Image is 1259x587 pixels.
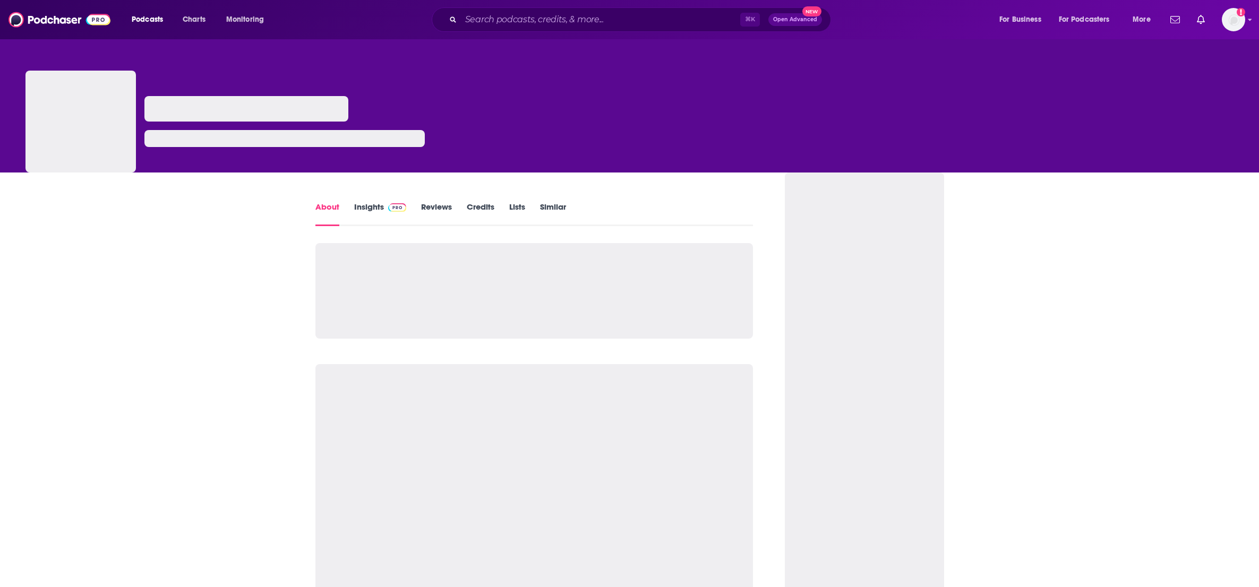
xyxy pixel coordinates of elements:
img: Podchaser Pro [388,203,407,212]
button: Open AdvancedNew [768,13,822,26]
div: Search podcasts, credits, & more... [442,7,841,32]
svg: Add a profile image [1237,8,1245,16]
span: Monitoring [226,12,264,27]
input: Search podcasts, credits, & more... [461,11,740,28]
a: InsightsPodchaser Pro [354,202,407,226]
button: Show profile menu [1222,8,1245,31]
a: About [315,202,339,226]
span: More [1133,12,1151,27]
span: Podcasts [132,12,163,27]
a: Reviews [421,202,452,226]
span: For Business [999,12,1041,27]
button: open menu [992,11,1055,28]
span: Logged in as itang [1222,8,1245,31]
span: Charts [183,12,205,27]
button: open menu [124,11,177,28]
button: open menu [219,11,278,28]
img: User Profile [1222,8,1245,31]
a: Credits [467,202,494,226]
span: ⌘ K [740,13,760,27]
a: Show notifications dropdown [1193,11,1209,29]
img: Podchaser - Follow, Share and Rate Podcasts [8,10,110,30]
span: Open Advanced [773,17,817,22]
a: Lists [509,202,525,226]
a: Charts [176,11,212,28]
button: open menu [1125,11,1164,28]
button: open menu [1052,11,1125,28]
span: For Podcasters [1059,12,1110,27]
span: New [802,6,821,16]
a: Similar [540,202,566,226]
a: Show notifications dropdown [1166,11,1184,29]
